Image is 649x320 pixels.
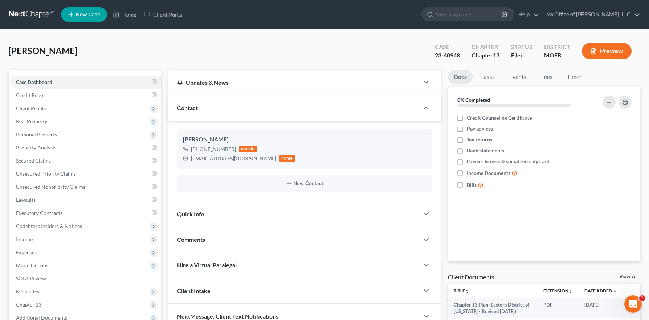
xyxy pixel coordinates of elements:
span: 1 [639,295,645,301]
a: Help [515,8,539,21]
a: Unsecured Priority Claims [10,167,161,180]
span: Client Profile [16,105,46,111]
span: Expenses [16,249,37,255]
i: unfold_more [568,289,573,293]
div: home [279,155,295,162]
div: Filed [511,51,532,60]
div: 23-40948 [435,51,460,60]
a: Fees [535,70,558,84]
a: Executory Contracts [10,207,161,220]
a: Timer [561,70,587,84]
a: Lawsuits [10,193,161,207]
span: Miscellaneous [16,262,48,268]
span: Client Intake [177,287,211,294]
a: Extensionunfold_more [543,288,573,293]
iframe: Intercom live chat [624,295,642,313]
span: Income Documents [467,169,510,177]
span: Means Test [16,288,41,295]
span: NextMessage: Client Text Notifications [177,313,278,320]
a: Credit Report [10,89,161,102]
a: Home [109,8,140,21]
span: Personal Property [16,131,57,137]
span: [PERSON_NAME] [9,45,77,56]
span: Credit Counseling Certificate [467,114,532,121]
span: Case Dashboard [16,79,52,85]
a: Tasks [475,70,501,84]
i: unfold_more [465,289,469,293]
a: Date Added expand_more [584,288,617,293]
div: Client Documents [448,273,494,281]
a: Titleunfold_more [454,288,469,293]
span: Codebtors Insiders & Notices [16,223,82,229]
span: Credit Report [16,92,47,98]
span: Tax returns [467,136,492,143]
span: Lawsuits [16,197,36,203]
div: [PHONE_NUMBER] [191,145,236,153]
span: Secured Claims [16,157,51,164]
span: Bank statements [467,147,504,154]
div: Chapter [472,51,499,60]
td: Chapter 13 Plan (Eastern District of [US_STATE] - Revised [DATE]) [448,298,538,318]
span: 13 [493,52,499,59]
a: SOFA Review [10,272,161,285]
a: Property Analysis [10,141,161,154]
span: Unsecured Priority Claims [16,171,76,177]
span: Executory Contracts [16,210,62,216]
div: [PERSON_NAME] [183,135,426,144]
div: Updates & News [177,79,410,86]
span: Drivers license & social security card [467,158,550,165]
div: Chapter [472,43,499,51]
a: Secured Claims [10,154,161,167]
span: Pay advices [467,125,493,132]
span: Quick Info [177,211,204,217]
button: New Contact [183,181,426,187]
div: mobile [239,146,257,152]
div: MOEB [544,51,570,60]
span: Bills [467,181,477,189]
i: expand_more [613,289,617,293]
strong: 0% Completed [457,97,490,103]
a: View All [619,274,637,279]
a: Events [503,70,532,84]
span: Unsecured Nonpriority Claims [16,184,85,190]
span: New Case [76,12,100,17]
span: Property Analysis [16,144,56,151]
span: SOFA Review [16,275,46,281]
a: Client Portal [140,8,187,21]
div: Status [511,43,532,51]
a: Law Office of [PERSON_NAME], LLC [540,8,640,21]
span: Chapter 13 [16,301,41,308]
span: Real Property [16,118,47,124]
a: Case Dashboard [10,76,161,89]
input: Search by name... [436,8,502,21]
div: District [544,43,570,51]
span: Contact [177,104,198,111]
a: Unsecured Nonpriority Claims [10,180,161,193]
button: Preview [582,43,632,59]
td: [DATE] [579,298,623,318]
td: PDF [538,298,579,318]
span: Comments [177,236,205,243]
span: Hire a Virtual Paralegal [177,261,237,268]
a: Docs [448,70,473,84]
span: Income [16,236,33,242]
div: Case [435,43,460,51]
div: [EMAIL_ADDRESS][DOMAIN_NAME] [191,155,276,162]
